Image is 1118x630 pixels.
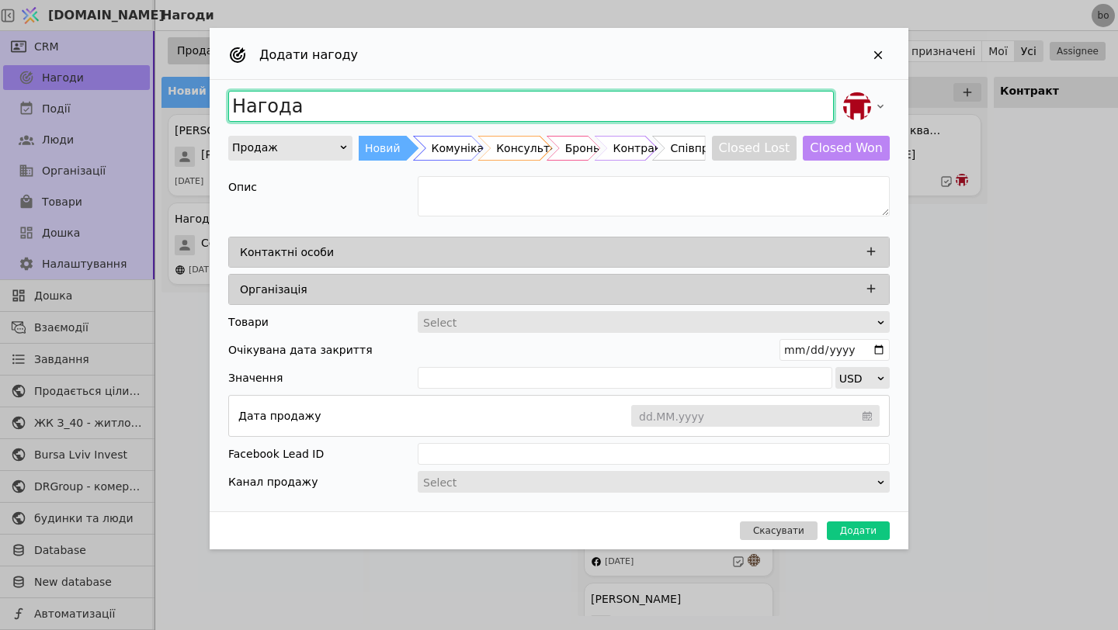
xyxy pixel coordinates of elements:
[496,136,573,161] div: Консультація
[827,521,890,540] button: Додати
[843,92,871,120] img: bo
[228,443,324,465] div: Facebook Lead ID
[228,176,418,198] div: Опис
[863,408,872,424] svg: calendar
[210,28,908,549] div: Add Opportunity
[232,137,339,158] div: Продаж
[228,367,283,389] span: Значення
[228,91,834,122] input: Ім'я
[613,136,667,161] div: Контракт
[740,521,818,540] button: Скасувати
[238,405,321,427] div: Дата продажу
[228,471,318,493] div: Канал продажу
[228,339,373,361] div: Очікувана дата закриття
[228,311,269,333] div: Товари
[565,136,599,161] div: Бронь
[803,136,890,161] button: Closed Won
[432,136,501,161] div: Комунікація
[240,282,307,298] p: Організація
[259,46,358,64] h2: Додати нагоду
[671,136,730,161] div: Співпраця
[712,136,797,161] button: Closed Lost
[240,244,334,261] p: Контактні особи
[839,368,876,389] div: USD
[423,472,874,493] div: Select
[365,136,401,161] div: Новий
